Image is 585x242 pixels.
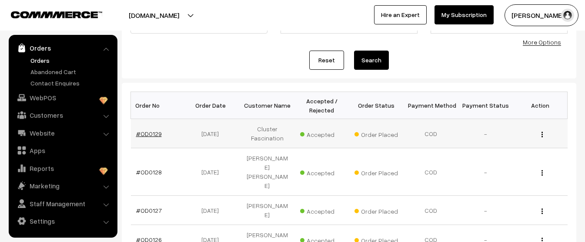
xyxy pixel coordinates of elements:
a: More Options [523,38,561,46]
a: My Subscription [435,5,494,24]
a: Customers [11,107,114,123]
a: Staff Management [11,196,114,211]
td: [PERSON_NAME] [PERSON_NAME] [240,148,295,196]
td: - [458,119,513,148]
td: - [458,148,513,196]
span: Order Placed [354,166,398,177]
span: Accepted [300,128,344,139]
td: [DATE] [185,119,240,148]
a: Settings [11,213,114,229]
img: user [561,9,574,22]
img: Menu [542,170,543,176]
button: [PERSON_NAME] [505,4,578,26]
a: Marketing [11,178,114,194]
td: - [458,196,513,225]
td: [DATE] [185,148,240,196]
a: Orders [28,56,114,65]
th: Order No [131,92,186,119]
th: Action [513,92,568,119]
a: #OD0128 [136,168,162,176]
td: [PERSON_NAME] [240,196,295,225]
th: Payment Status [458,92,513,119]
a: Hire an Expert [374,5,427,24]
td: COD [404,119,458,148]
button: Search [354,51,389,70]
a: Orders [11,40,114,56]
a: Reset [309,51,344,70]
img: Menu [542,208,543,214]
img: Menu [542,132,543,137]
a: #OD0129 [136,130,162,137]
span: Order Placed [354,128,398,139]
td: Cluster Fascination [240,119,295,148]
a: WebPOS [11,90,114,106]
a: Reports [11,160,114,176]
td: [DATE] [185,196,240,225]
td: COD [404,196,458,225]
a: Website [11,125,114,141]
a: Abandoned Cart [28,67,114,76]
a: Contact Enquires [28,78,114,88]
span: Order Placed [354,205,398,216]
th: Accepted / Rejected [294,92,349,119]
a: Apps [11,143,114,158]
button: [DOMAIN_NAME] [98,4,210,26]
th: Order Date [185,92,240,119]
td: COD [404,148,458,196]
th: Order Status [349,92,404,119]
span: Accepted [300,166,344,177]
a: COMMMERCE [11,9,87,19]
img: COMMMERCE [11,11,102,18]
a: #OD0127 [136,207,162,214]
th: Customer Name [240,92,295,119]
span: Accepted [300,205,344,216]
th: Payment Method [404,92,458,119]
